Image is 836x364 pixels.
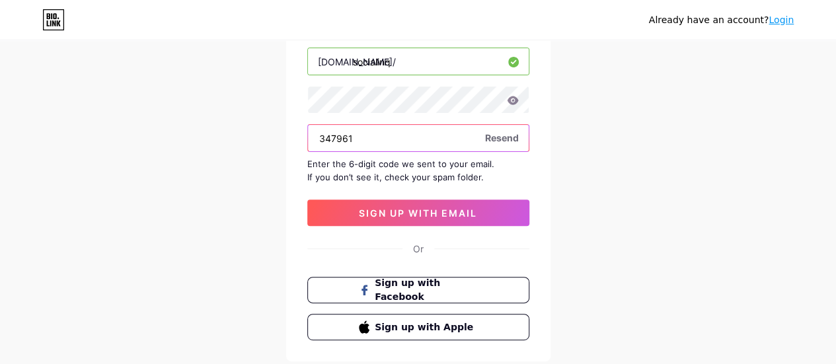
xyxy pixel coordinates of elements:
[413,242,424,256] div: Or
[769,15,794,25] a: Login
[307,277,529,303] button: Sign up with Facebook
[307,157,529,184] div: Enter the 6-digit code we sent to your email. If you don’t see it, check your spam folder.
[308,125,529,151] input: Paste login code
[485,131,519,145] span: Resend
[649,13,794,27] div: Already have an account?
[375,320,477,334] span: Sign up with Apple
[307,314,529,340] button: Sign up with Apple
[307,200,529,226] button: sign up with email
[318,55,396,69] div: [DOMAIN_NAME]/
[375,276,477,304] span: Sign up with Facebook
[359,207,477,219] span: sign up with email
[308,48,529,75] input: username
